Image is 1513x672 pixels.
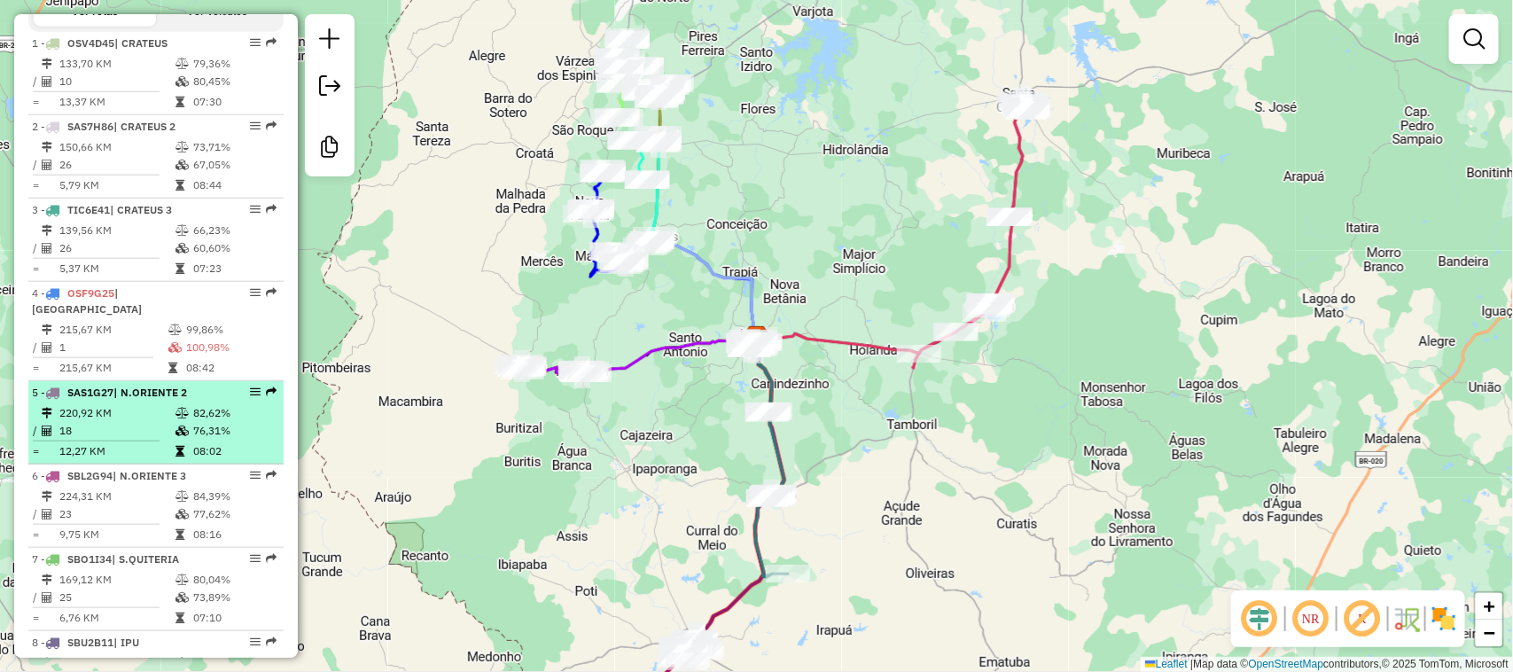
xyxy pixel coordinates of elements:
span: OSF9G25 [67,286,114,300]
td: 73,89% [192,589,277,606]
span: TIC6E41 [67,203,110,216]
i: Distância Total [42,225,52,236]
td: = [32,176,41,194]
td: 139,56 KM [58,222,175,239]
td: / [32,422,41,440]
td: 07:23 [192,260,277,277]
td: 5,79 KM [58,176,175,194]
span: Ocultar NR [1290,598,1332,640]
span: SAS1G27 [67,386,113,399]
em: Opções [250,37,261,48]
td: = [32,526,41,543]
span: Ocultar deslocamento [1238,598,1281,640]
i: Tempo total em rota [175,180,184,191]
i: Tempo total em rota [168,363,177,373]
td: / [32,339,41,356]
em: Opções [250,121,261,131]
td: 80,04% [192,571,277,589]
i: Tempo total em rota [175,446,184,457]
a: Zoom out [1476,620,1502,646]
span: | CRATEUS 2 [113,120,175,133]
em: Rota exportada [266,121,277,131]
span: | N.ORIENTE 2 [113,386,187,399]
td: = [32,359,41,377]
i: % de utilização do peso [168,324,182,335]
em: Opções [250,204,261,215]
em: Opções [250,637,261,647]
td: 133,70 KM [58,55,175,73]
i: % de utilização da cubagem [175,592,189,603]
td: 25 [58,589,175,606]
td: = [32,442,41,460]
td: 12,27 KM [58,442,175,460]
a: OpenStreetMap [1249,658,1324,670]
i: Total de Atividades [42,243,52,254]
td: 10 [58,73,175,90]
em: Opções [250,470,261,481]
td: 26 [58,239,175,257]
img: Fluxo de ruas [1392,605,1421,633]
td: 100,98% [185,339,277,356]
i: % de utilização da cubagem [175,76,189,87]
td: 13,37 KM [58,93,175,111]
div: Map data © contributors,© 2025 TomTom, Microsoft [1141,657,1513,672]
td: 73,71% [192,138,277,156]
em: Rota exportada [266,637,277,647]
i: Distância Total [42,574,52,585]
td: 9,75 KM [58,526,175,543]
td: = [32,260,41,277]
span: + [1484,595,1495,617]
span: 7 - [32,552,179,566]
td: 77,62% [192,505,277,523]
span: 5 - [32,386,187,399]
td: 08:16 [192,526,277,543]
div: Atividade não roteirizada - MERC. O MAURICIO [733,333,777,351]
td: 76,31% [192,422,277,440]
td: 60,60% [192,239,277,257]
span: 6 - [32,469,186,482]
td: 79,36% [192,55,277,73]
i: % de utilização do peso [175,225,189,236]
i: Tempo total em rota [175,263,184,274]
em: Opções [250,553,261,564]
i: % de utilização do peso [175,491,189,502]
i: Distância Total [42,408,52,418]
i: Total de Atividades [42,76,52,87]
div: Atividade não roteirizada - MERCADINHO O BARATAO [666,652,710,670]
i: Total de Atividades [42,509,52,520]
td: 08:42 [185,359,277,377]
td: 82,62% [192,404,277,422]
i: Total de Atividades [42,160,52,170]
td: 23 [58,505,175,523]
a: Exportar sessão [312,68,347,108]
span: | S.QUITERIA [112,552,179,566]
i: % de utilização do peso [175,142,189,152]
td: 08:02 [192,442,277,460]
span: | CRATEUS [114,36,168,50]
td: 66,23% [192,222,277,239]
i: % de utilização da cubagem [175,243,189,254]
td: 5,37 KM [58,260,175,277]
span: SBU2B11 [67,636,113,649]
td: 80,45% [192,73,277,90]
i: Tempo total em rota [175,613,184,623]
a: Criar modelo [312,129,347,169]
td: 08:44 [192,176,277,194]
td: / [32,73,41,90]
i: Tempo total em rota [175,97,184,107]
i: Total de Atividades [42,426,52,436]
em: Rota exportada [266,553,277,564]
td: 76,17% [192,654,277,672]
td: 18 [58,422,175,440]
td: 220,92 KM [58,404,175,422]
td: 224,31 KM [58,488,175,505]
div: Atividade não roteirizada - BAR TEIXEIRA [731,332,776,350]
i: Total de Atividades [42,592,52,603]
span: | N.ORIENTE 3 [113,469,186,482]
td: 215,67 KM [58,359,168,377]
td: 07:30 [192,93,277,111]
em: Opções [250,287,261,298]
td: = [32,93,41,111]
a: Nova sessão e pesquisa [312,21,347,61]
span: SAS7H86 [67,120,113,133]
